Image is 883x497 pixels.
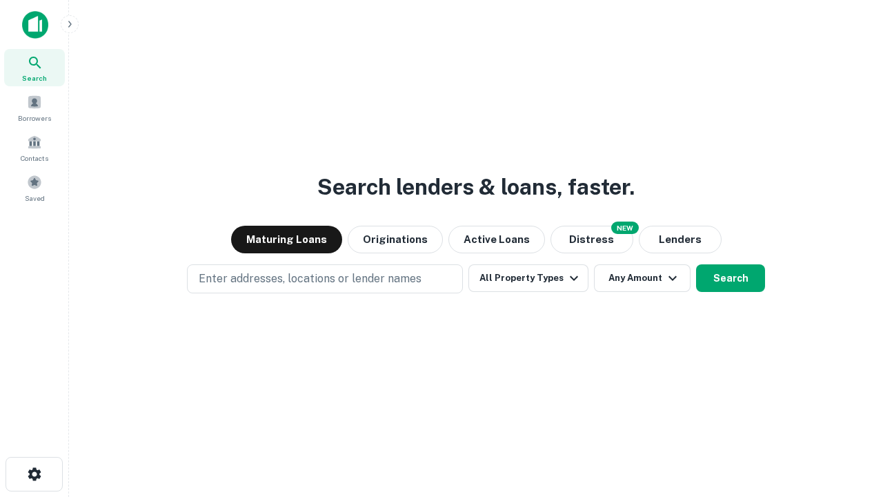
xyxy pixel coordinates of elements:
[594,264,691,292] button: Any Amount
[317,170,635,204] h3: Search lenders & loans, faster.
[4,129,65,166] a: Contacts
[550,226,633,253] button: Search distressed loans with lien and other non-mortgage details.
[21,153,48,164] span: Contacts
[4,89,65,126] a: Borrowers
[611,222,639,234] div: NEW
[348,226,443,253] button: Originations
[25,193,45,204] span: Saved
[696,264,765,292] button: Search
[199,271,421,287] p: Enter addresses, locations or lender names
[22,72,47,84] span: Search
[18,113,51,124] span: Borrowers
[4,49,65,86] a: Search
[448,226,545,253] button: Active Loans
[4,169,65,206] a: Saved
[639,226,722,253] button: Lenders
[22,11,48,39] img: capitalize-icon.png
[231,226,342,253] button: Maturing Loans
[468,264,588,292] button: All Property Types
[814,387,883,453] iframe: Chat Widget
[187,264,463,293] button: Enter addresses, locations or lender names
